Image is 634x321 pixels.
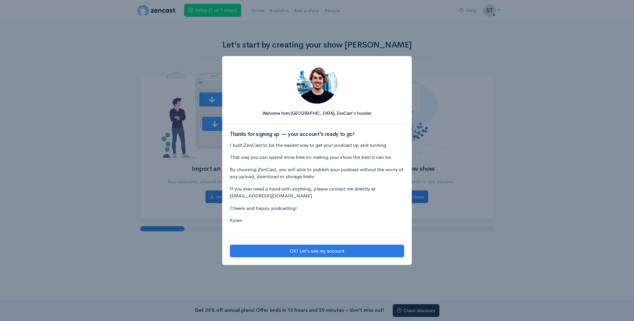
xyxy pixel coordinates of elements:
[230,185,404,200] p: If you ever need a hand with anything, please contact me directly at [EMAIL_ADDRESS][DOMAIN_NAME]
[612,299,628,315] iframe: gist-messenger-bubble-iframe
[230,132,404,138] h3: Thanks for signing up — your account's ready to go!
[230,217,404,224] p: Kyran
[230,111,404,116] h5: Welcome from [GEOGRAPHIC_DATA], ZenCast's founder
[230,245,404,258] button: OK! Let's see my account
[230,154,404,161] p: That way you can spend more time on making your show the best it can be.
[230,142,404,149] p: I built ZenCast to be the easiest way to get your podcast up and running.
[230,205,404,212] p: Cheers and happy podcasting!
[230,166,404,180] p: By choosing ZenCast, you will able to publish your podcast without the worry of any upload, downl...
